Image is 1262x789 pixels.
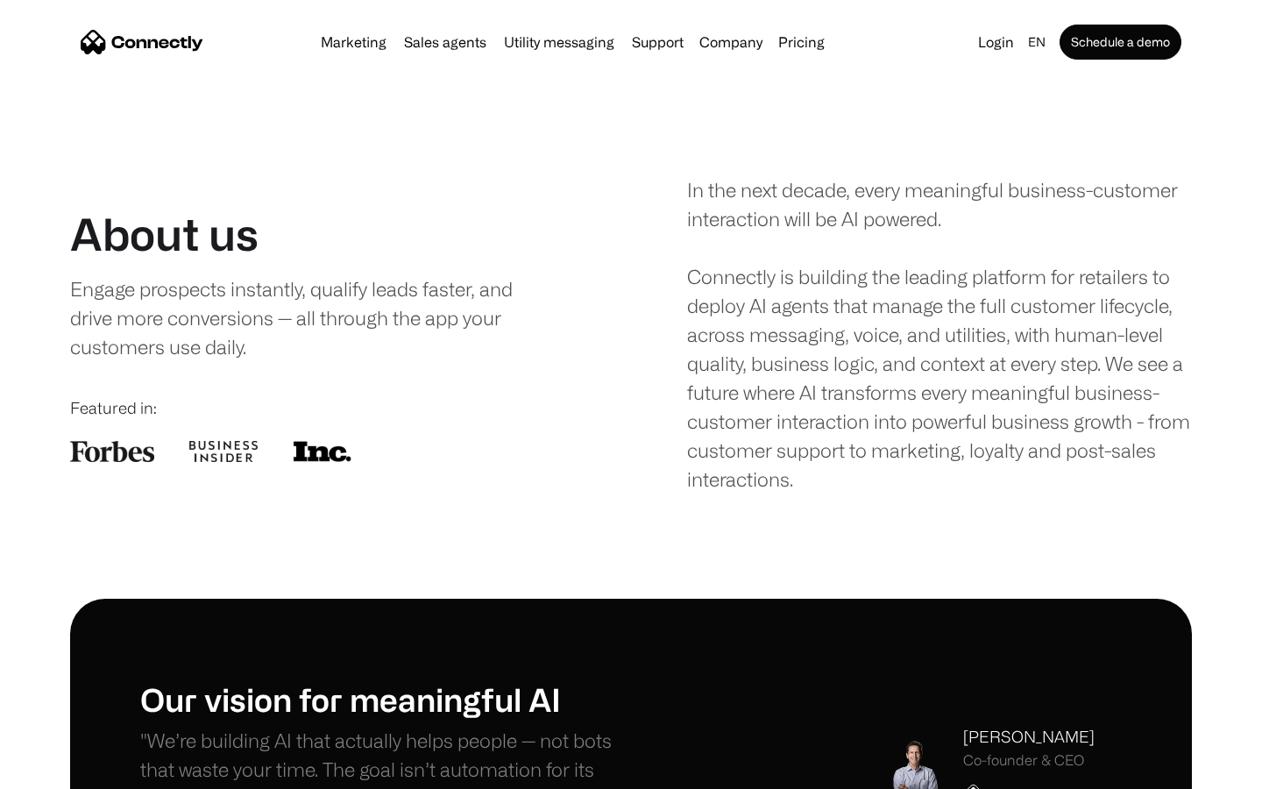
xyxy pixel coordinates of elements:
a: Schedule a demo [1060,25,1181,60]
div: Engage prospects instantly, qualify leads faster, and drive more conversions — all through the ap... [70,274,549,361]
a: Sales agents [397,35,493,49]
div: en [1028,30,1046,54]
h1: Our vision for meaningful AI [140,680,631,718]
a: Utility messaging [497,35,621,49]
a: Login [971,30,1021,54]
div: Company [699,30,762,54]
div: [PERSON_NAME] [963,725,1095,749]
div: Featured in: [70,396,575,420]
ul: Language list [35,758,105,783]
a: Marketing [314,35,393,49]
a: Pricing [771,35,832,49]
div: Co-founder & CEO [963,752,1095,769]
a: Support [625,35,691,49]
div: In the next decade, every meaningful business-customer interaction will be AI powered. Connectly ... [687,175,1192,494]
aside: Language selected: English [18,757,105,783]
h1: About us [70,208,259,260]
